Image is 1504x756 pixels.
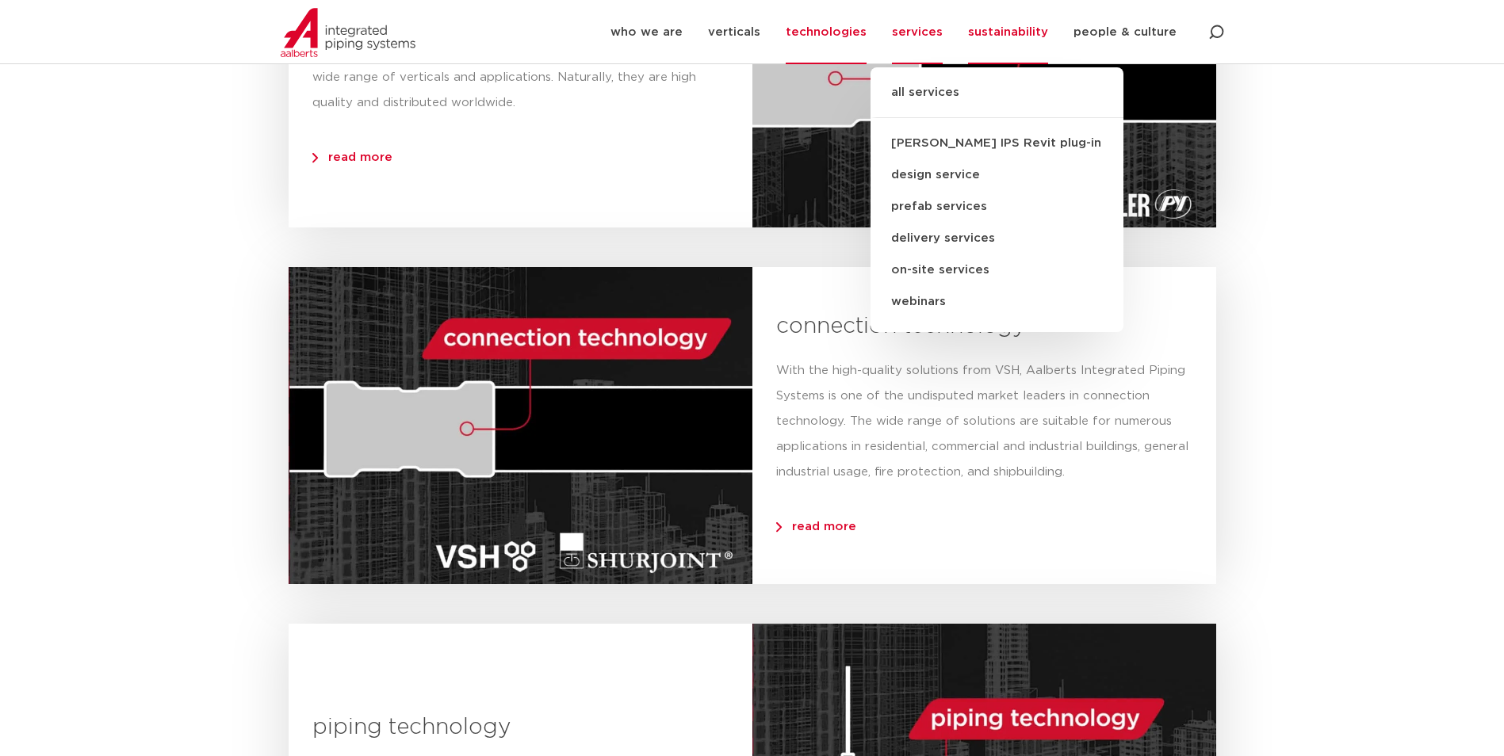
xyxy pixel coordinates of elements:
[776,311,1192,342] h3: connection technology
[871,67,1123,332] ul: services
[871,191,1123,223] a: prefab services
[312,14,729,116] p: Thanks to the internationally renowned brands Apollo and Pegler, Aalberts Integrated Piping Syste...
[312,151,392,163] span: read more
[871,286,1123,318] a: webinars
[312,712,729,743] h3: piping technology
[776,521,856,533] span: read more
[776,513,880,533] a: read more
[871,159,1123,191] a: design service
[871,254,1123,286] a: on-site services
[871,83,1123,118] a: all services
[871,128,1123,159] a: [PERSON_NAME] IPS Revit plug-in
[312,143,416,163] a: read more
[871,223,1123,254] a: delivery services
[776,358,1192,485] p: With the high-quality solutions from VSH, Aalberts Integrated Piping Systems is one of the undisp...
